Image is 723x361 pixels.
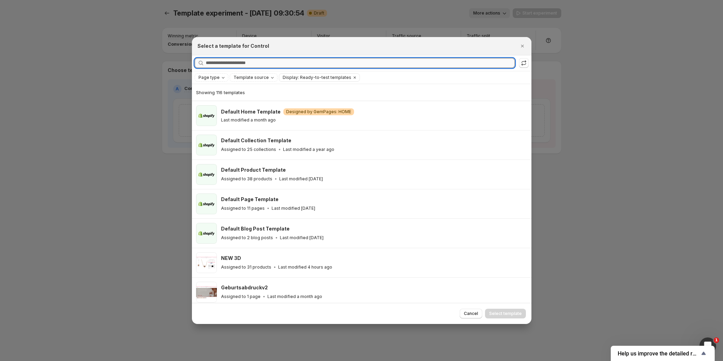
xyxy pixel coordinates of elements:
[221,206,265,211] p: Assigned to 11 pages
[221,294,261,299] p: Assigned to 1 page
[221,255,241,262] h3: NEW 3D
[272,206,315,211] p: Last modified [DATE]
[221,108,281,115] h3: Default Home Template
[230,74,277,81] button: Template source
[283,147,334,152] p: Last modified a year ago
[280,235,324,241] p: Last modified [DATE]
[195,74,228,81] button: Page type
[221,196,279,203] h3: Default Page Template
[196,223,217,244] img: Default Blog Post Template
[196,164,217,185] img: Default Product Template
[714,337,719,343] span: 1
[279,74,351,81] button: Display: Ready-to-test templates
[196,90,245,95] span: Showing 116 templates
[518,41,527,51] button: Close
[196,105,217,126] img: Default Home Template
[464,311,478,316] span: Cancel
[699,337,716,354] iframe: Intercom live chat
[278,264,332,270] p: Last modified 4 hours ago
[221,137,291,144] h3: Default Collection Template
[221,117,276,123] p: Last modified a month ago
[197,43,269,49] h2: Select a template for Control
[460,309,482,318] button: Cancel
[221,264,271,270] p: Assigned to 31 products
[199,75,220,80] span: Page type
[196,135,217,155] img: Default Collection Template
[267,294,322,299] p: Last modified a month ago
[351,74,358,81] button: Clear
[618,350,699,357] span: Help us improve the detailed report for A/B campaigns
[286,109,351,115] span: Designed by GemPages: HOME
[221,284,268,291] h3: Geburtsabdruckv2
[221,147,276,152] p: Assigned to 25 collections
[221,166,286,173] h3: Default Product Template
[283,75,351,80] span: Display: Ready-to-test templates
[279,176,323,182] p: Last modified [DATE]
[221,176,272,182] p: Assigned to 38 products
[221,225,290,232] h3: Default Blog Post Template
[618,349,708,358] button: Show survey - Help us improve the detailed report for A/B campaigns
[221,235,273,241] p: Assigned to 2 blog posts
[233,75,269,80] span: Template source
[196,193,217,214] img: Default Page Template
